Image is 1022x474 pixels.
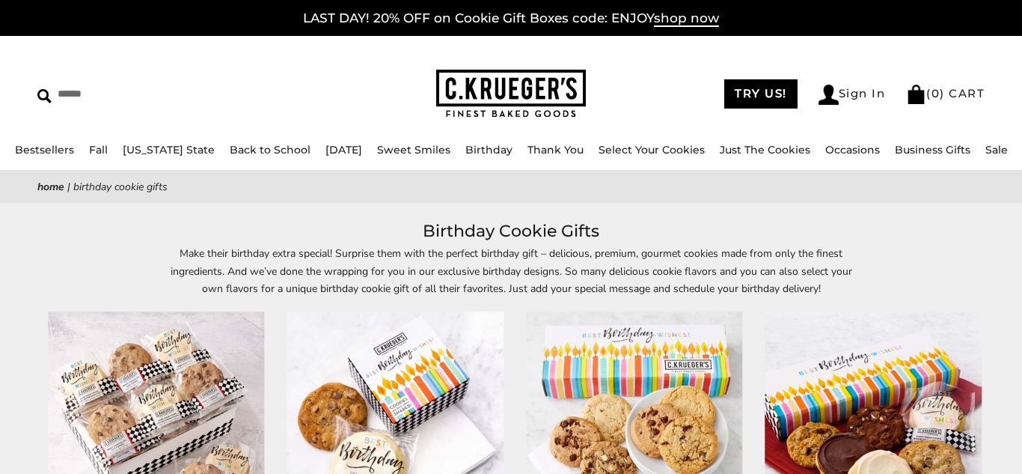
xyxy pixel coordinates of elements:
a: Fall [89,143,108,157]
a: (0) CART [906,86,985,100]
img: C.KRUEGER'S [436,70,586,118]
a: TRY US! [724,79,798,109]
a: Sweet Smiles [377,143,450,157]
img: Search [37,89,52,103]
a: Select Your Cookies [599,143,705,157]
h1: Birthday Cookie Gifts [60,218,962,245]
span: 0 [931,86,940,100]
a: Sign In [818,85,886,105]
a: Just The Cookies [720,143,810,157]
a: Occasions [825,143,880,157]
a: Birthday [465,143,512,157]
a: Bestsellers [15,143,74,157]
a: [US_STATE] State [123,143,215,157]
a: LAST DAY! 20% OFF on Cookie Gift Boxes code: ENJOYshop now [303,10,719,27]
a: Home [37,180,64,194]
nav: breadcrumbs [37,178,985,195]
a: Back to School [230,143,310,157]
input: Search [37,82,257,106]
span: | [67,180,70,194]
p: Make their birthday extra special! Surprise them with the perfect birthday gift – delicious, prem... [167,245,855,297]
a: Sale [985,143,1008,157]
a: Thank You [527,143,584,157]
a: Business Gifts [895,143,970,157]
span: Birthday Cookie Gifts [73,180,168,194]
img: Account [818,85,839,105]
img: Bag [906,85,926,104]
a: [DATE] [325,143,362,157]
span: shop now [654,10,719,27]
